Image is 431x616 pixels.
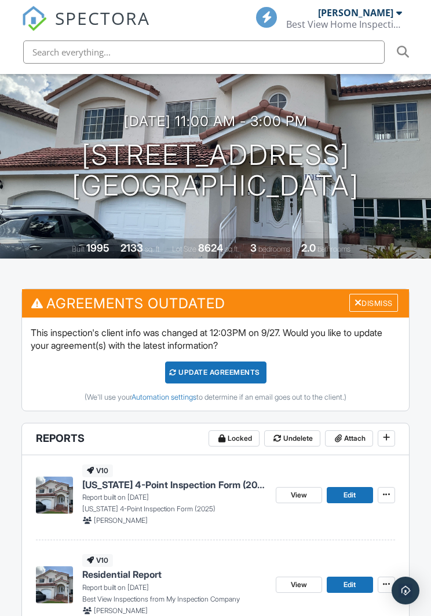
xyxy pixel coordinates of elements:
[21,16,150,40] a: SPECTORA
[349,294,398,312] div: Dismiss
[172,245,196,253] span: Lot Size
[392,577,419,604] div: Open Intercom Messenger
[301,242,316,254] div: 2.0
[55,6,150,30] span: SPECTORA
[286,19,402,30] div: Best View Home Inspections
[22,289,409,318] h3: Agreements Outdated
[132,393,196,401] a: Automation settings
[250,242,257,254] div: 3
[72,140,359,201] h1: [STREET_ADDRESS] [GEOGRAPHIC_DATA]
[86,242,109,254] div: 1995
[318,7,393,19] div: [PERSON_NAME]
[124,113,308,129] h3: [DATE] 11:00 am - 3:00 pm
[21,6,47,31] img: The Best Home Inspection Software - Spectora
[165,362,266,383] div: Update Agreements
[31,393,400,402] div: (We'll use your to determine if an email goes out to the client.)
[23,40,385,64] input: Search everything...
[120,242,143,254] div: 2133
[258,245,290,253] span: bedrooms
[317,245,350,253] span: bathrooms
[72,245,85,253] span: Built
[225,245,239,253] span: sq.ft.
[198,242,223,254] div: 8624
[22,318,409,411] div: This inspection's client info was changed at 12:03PM on 9/27. Would you like to update your agree...
[145,245,161,253] span: sq. ft.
